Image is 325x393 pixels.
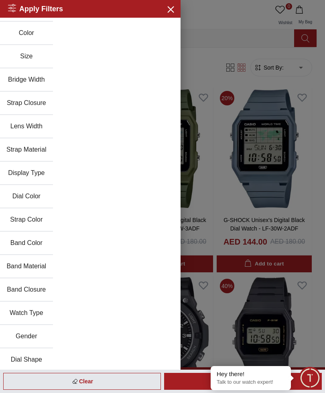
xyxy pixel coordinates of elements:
[3,373,161,390] div: Clear
[8,3,63,14] h2: Apply Filters
[217,379,285,386] p: Talk to our watch expert!
[217,370,285,378] div: Hey there!
[164,373,322,390] div: Apply
[299,367,321,389] div: Chat Widget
